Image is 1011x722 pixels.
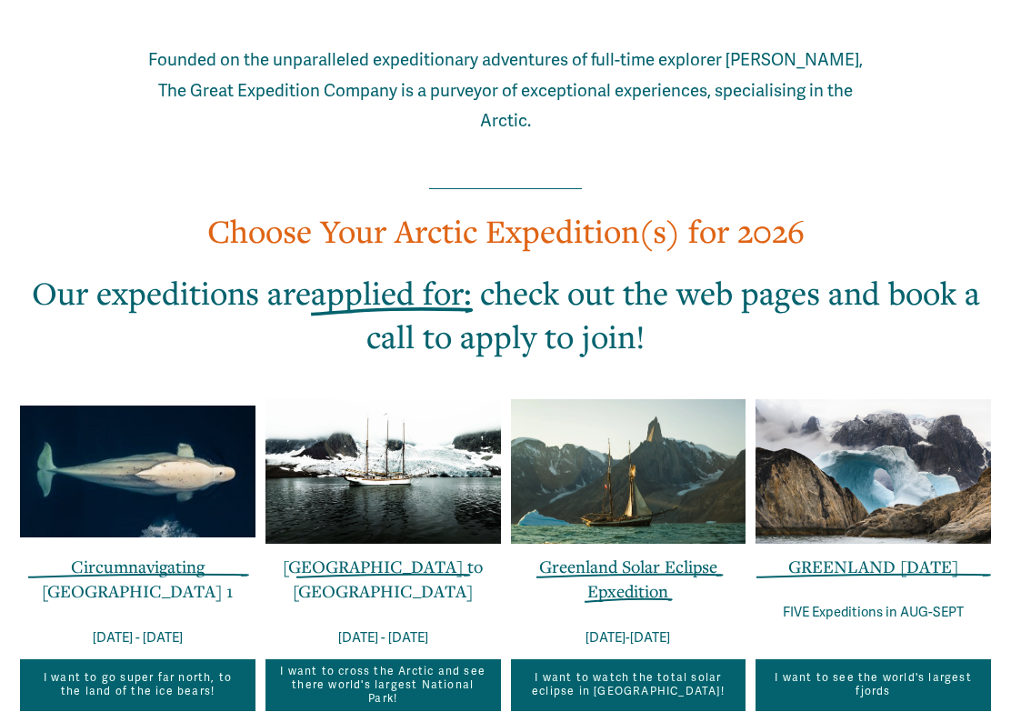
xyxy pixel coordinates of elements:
[511,626,746,649] p: [DATE]-[DATE]
[20,626,255,649] p: [DATE] - [DATE]
[207,209,805,252] span: Choose Your Arctic Expedition(s) for 2026
[788,555,958,577] a: GREENLAND [DATE]
[756,600,991,624] p: FIVE Expeditions in AUG-SEPT
[148,50,866,131] span: Founded on the unparalleled expeditionary adventures of full-time explorer [PERSON_NAME], The Gre...
[756,659,991,711] a: I want to see the world's largest fjords
[20,659,255,711] a: I want to go super far north, to the land of the ice bears!
[20,271,991,359] h2: Our expeditions are : check out the web pages and book a call to apply to join!
[265,659,501,711] a: I want to cross the Arctic and see there world's largest National Park!
[283,555,483,602] a: [GEOGRAPHIC_DATA] to [GEOGRAPHIC_DATA]
[539,555,717,602] a: Greenland Solar Eclipse Epxedition
[311,271,464,314] span: applied for
[265,626,501,649] p: [DATE] - [DATE]
[511,659,746,711] a: I want to watch the total solar eclipse in [GEOGRAPHIC_DATA]!
[42,555,234,602] a: Circumnavigating [GEOGRAPHIC_DATA] 1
